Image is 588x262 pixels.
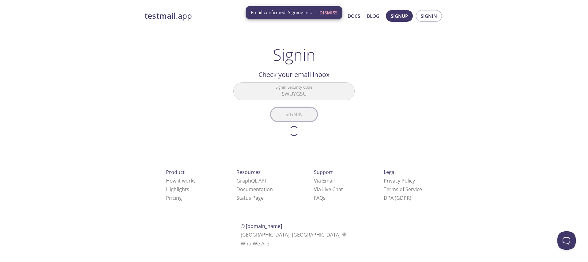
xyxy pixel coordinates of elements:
span: Dismiss [319,9,337,17]
span: Legal [384,169,396,175]
a: Terms of Service [384,186,422,193]
a: GraphQL API [236,177,266,184]
a: Docs [348,12,360,20]
span: s [323,195,326,201]
span: © [DOMAIN_NAME] [241,223,282,229]
button: Dismiss [317,7,340,18]
a: testmail.app [145,11,288,21]
strong: testmail [145,10,176,21]
a: Via Email [314,177,335,184]
a: Who We Are [241,240,269,247]
a: Highlights [166,186,189,193]
a: How it works [166,177,196,184]
a: Via Live Chat [314,186,343,193]
span: Email confirmed! Signing in... [251,9,312,16]
a: Blog [367,12,379,20]
h2: Check your email inbox [233,69,355,80]
h1: Signin [273,45,315,64]
span: Resources [236,169,261,175]
iframe: Help Scout Beacon - Open [557,231,576,250]
span: [GEOGRAPHIC_DATA], [GEOGRAPHIC_DATA] [241,231,348,238]
span: Support [314,169,333,175]
a: Documentation [236,186,273,193]
a: Status Page [236,195,264,201]
span: Signin [421,12,437,20]
a: DPA (GDPR) [384,195,411,201]
span: Signup [391,12,408,20]
span: Product [166,169,185,175]
a: Pricing [166,195,182,201]
button: Signup [386,10,413,22]
a: FAQ [314,195,326,201]
a: Privacy Policy [384,177,415,184]
button: Signin [416,10,442,22]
